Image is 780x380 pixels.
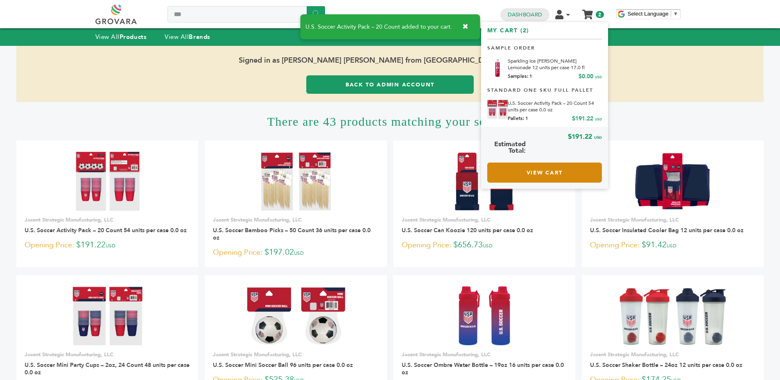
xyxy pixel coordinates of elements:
[454,152,514,210] img: U.S. Soccer Can Koozie 120 units per case 0.0 oz
[25,239,190,251] p: $191.22
[244,286,348,345] img: U.S. Soccer Mini Soccer Ball 96 units per case 0.0 oz
[75,152,140,210] img: U.S. Soccer Activity Pack – 20 Count 54 units per case 0.0 oz
[572,115,593,122] span: $191.22
[165,33,210,41] a: View AllBrands
[590,239,755,251] p: $91.42
[595,117,602,122] span: USD
[590,361,742,369] a: U.S. Soccer Shaker Bottle – 24oz 12 units per case 0.0 oz
[402,240,451,251] span: Opening Price:
[628,11,669,17] span: Select Language
[402,239,567,251] p: $656.73
[25,240,74,251] span: Opening Price:
[487,163,602,183] a: View Cart
[106,242,115,249] span: USD
[306,75,474,94] a: Back to Admin Account
[628,11,678,17] a: Select Language​
[673,11,678,17] span: ▼
[213,361,353,369] a: U.S. Soccer Mini Soccer Ball 96 units per case 0.0 oz
[568,132,592,141] span: $191.22
[508,115,529,122] span: Pallets: 1
[25,226,187,234] a: U.S. Soccer Activity Pack – 20 Count 54 units per case 0.0 oz
[590,240,640,251] span: Opening Price:
[72,286,143,345] img: U.S. Soccer Mini Party Cups – 2oz, 24 Count 48 units per case 0.0 oz
[508,58,599,71] a: Sparkling Ice [PERSON_NAME] Lemonade 12 units per case 17.0 fl
[457,286,511,345] img: U.S. Soccer Ombre Water Bottle – 19oz 16 units per case 0.0 oz
[508,100,599,113] a: U.S. Soccer Activity Pack – 20 Count 54 units per case 0.0 oz
[25,351,190,358] p: Jacent Strategic Manufacturing, LLC
[95,33,147,41] a: View AllProducts
[260,152,331,210] img: U.S. Soccer Bamboo Picks – 50 Count 36 units per case 0.0 oz
[483,242,493,249] span: USD
[25,361,190,376] a: U.S. Soccer Mini Party Cups – 2oz, 24 Count 48 units per case 0.0 oz
[402,216,567,224] p: Jacent Strategic Manufacturing, LLC
[596,11,604,18] span: 2
[487,81,602,94] p: Standard One Sku Full Pallet
[508,11,542,18] a: Dashboard
[590,216,755,224] p: Jacent Strategic Manufacturing, LLC
[671,11,671,17] span: ​
[213,351,378,358] p: Jacent Strategic Manufacturing, LLC
[594,135,602,140] span: USD
[16,102,764,140] h1: There are 43 products matching your search.
[213,216,378,224] p: Jacent Strategic Manufacturing, LLC
[667,242,676,249] span: USD
[508,73,533,79] span: Samples: 1
[16,46,764,75] span: Signed in as [PERSON_NAME] [PERSON_NAME] from [GEOGRAPHIC_DATA] Best Buyers
[579,72,593,80] span: $0.00
[294,250,304,256] span: USD
[402,361,564,376] a: U.S. Soccer Ombre Water Bottle – 19oz 16 units per case 0.0 oz
[25,216,190,224] p: Jacent Strategic Manufacturing, LLC
[213,247,378,259] p: $197.02
[487,137,531,158] span: Estimated Total:
[487,26,602,39] h5: My Cart (2)
[590,226,744,234] a: U.S. Soccer Insulated Cooler Bag 12 units per case 0.0 oz
[583,7,592,16] a: My Cart
[213,226,371,242] a: U.S. Soccer Bamboo Picks – 50 Count 36 units per case 0.0 oz
[595,75,602,79] span: USD
[590,351,755,358] p: Jacent Strategic Manufacturing, LLC
[487,39,602,52] p: Sample Order
[634,152,712,210] img: U.S. Soccer Insulated Cooler Bag 12 units per case 0.0 oz
[167,6,325,23] input: Search a product or brand...
[402,351,567,358] p: Jacent Strategic Manufacturing, LLC
[619,286,726,345] img: U.S. Soccer Shaker Bottle – 24oz 12 units per case 0.0 oz
[120,33,147,41] strong: Products
[402,226,533,234] a: U.S. Soccer Can Koozie 120 units per case 0.0 oz
[456,18,475,35] button: ✖
[213,247,262,258] span: Opening Price:
[305,24,452,30] span: U.S. Soccer Activity Pack – 20 Count added to your cart.
[189,33,210,41] strong: Brands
